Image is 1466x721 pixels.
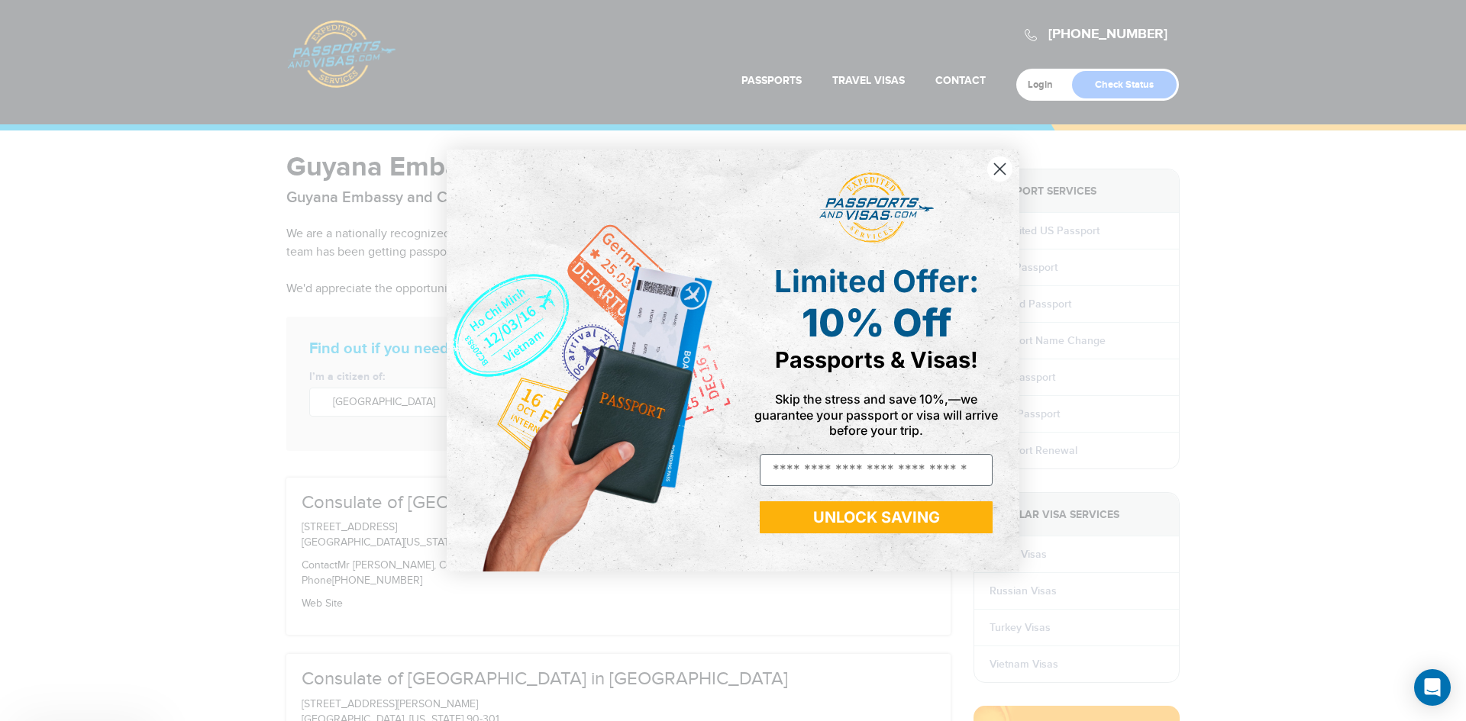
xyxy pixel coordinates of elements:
img: passports and visas [819,172,934,244]
button: UNLOCK SAVING [760,501,993,533]
span: Limited Offer: [774,262,979,300]
img: de9cda0d-0715-46ca-9a25-073762a91ba7.png [447,150,733,571]
span: Skip the stress and save 10%,—we guarantee your passport or visa will arrive before your trip. [754,391,998,437]
span: 10% Off [802,300,951,346]
span: Passports & Visas! [775,346,978,373]
div: Open Intercom Messenger [1414,669,1451,706]
button: Close dialog [986,156,1013,182]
